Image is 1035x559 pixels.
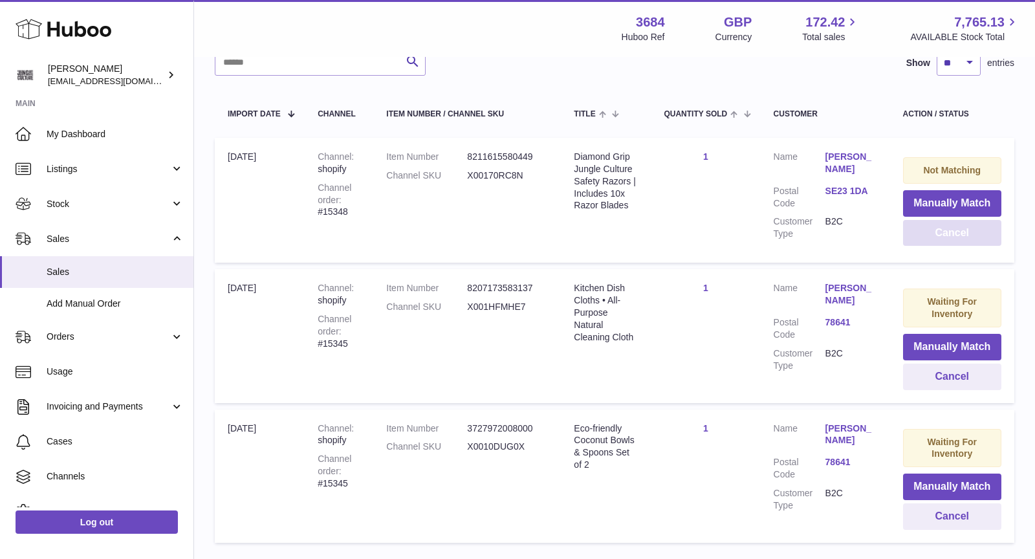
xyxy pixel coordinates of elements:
a: 7,765.13 AVAILABLE Stock Total [910,14,1019,43]
span: My Dashboard [47,128,184,140]
dt: Customer Type [774,215,825,240]
span: [EMAIL_ADDRESS][DOMAIN_NAME] [48,76,190,86]
span: entries [987,57,1014,69]
dt: Postal Code [774,316,825,341]
div: #15345 [318,453,360,490]
a: [PERSON_NAME] [825,282,877,307]
dd: 3727972008000 [467,422,548,435]
dt: Item Number [386,151,467,163]
dd: B2C [825,347,877,372]
button: Cancel [903,364,1001,390]
button: Manually Match [903,334,1001,360]
img: theinternationalventure@gmail.com [16,65,35,85]
a: 1 [703,423,708,433]
dd: X001HFMHE7 [467,301,548,313]
a: 1 [703,283,708,293]
span: AVAILABLE Stock Total [910,31,1019,43]
div: Item Number / Channel SKU [386,110,548,118]
strong: Not Matching [923,165,981,175]
span: Listings [47,163,170,175]
dt: Customer Type [774,487,825,512]
strong: Channel order [318,182,351,205]
dt: Channel SKU [386,170,467,182]
a: 78641 [825,316,877,329]
span: 172.42 [805,14,845,31]
div: [PERSON_NAME] [48,63,164,87]
dd: X0010DUG0X [467,441,548,453]
span: Sales [47,233,170,245]
dt: Channel SKU [386,301,467,313]
div: Action / Status [903,110,1001,118]
div: Diamond Grip Jungle Culture Safety Razors | Includes 10x Razor Blades [574,151,638,212]
td: [DATE] [215,269,305,402]
button: Cancel [903,220,1001,247]
span: Title [574,110,595,118]
dd: 8207173583137 [467,282,548,294]
strong: Channel [318,283,354,293]
a: 1 [703,151,708,162]
div: Channel [318,110,360,118]
dt: Postal Code [774,456,825,481]
dd: X00170RC8N [467,170,548,182]
span: Quantity Sold [664,110,727,118]
span: Sales [47,266,184,278]
dt: Customer Type [774,347,825,372]
span: Invoicing and Payments [47,400,170,413]
a: 172.42 Total sales [802,14,860,43]
a: SE23 1DA [825,185,877,197]
dd: 8211615580449 [467,151,548,163]
dt: Channel SKU [386,441,467,453]
div: shopify [318,282,360,307]
a: Log out [16,510,178,534]
strong: Channel order [318,314,351,336]
span: Orders [47,331,170,343]
strong: 3684 [636,14,665,31]
div: shopify [318,422,360,447]
span: Stock [47,198,170,210]
dd: B2C [825,215,877,240]
td: [DATE] [215,410,305,543]
strong: GBP [724,14,752,31]
div: #15348 [318,182,360,219]
span: Cases [47,435,184,448]
span: Usage [47,366,184,378]
button: Cancel [903,503,1001,530]
strong: Channel order [318,454,351,476]
span: Settings [47,505,184,518]
strong: Channel [318,423,354,433]
span: Total sales [802,31,860,43]
div: Currency [715,31,752,43]
dt: Name [774,151,825,179]
dt: Item Number [386,282,467,294]
div: #15345 [318,313,360,350]
label: Show [906,57,930,69]
strong: Channel [318,151,354,162]
strong: Waiting For Inventory [928,437,977,459]
div: Customer [774,110,877,118]
span: Add Manual Order [47,298,184,310]
div: shopify [318,151,360,175]
span: Import date [228,110,281,118]
strong: Waiting For Inventory [928,296,977,319]
div: Kitchen Dish Cloths • All-Purpose Natural Cleaning Cloth [574,282,638,343]
button: Manually Match [903,190,1001,217]
button: Manually Match [903,474,1001,500]
span: Channels [47,470,184,483]
dt: Name [774,282,825,310]
div: Eco-friendly Coconut Bowls & Spoons Set of 2 [574,422,638,472]
dt: Item Number [386,422,467,435]
span: 7,765.13 [954,14,1005,31]
td: [DATE] [215,138,305,263]
div: Huboo Ref [622,31,665,43]
a: 78641 [825,456,877,468]
dt: Name [774,422,825,450]
a: [PERSON_NAME] [825,422,877,447]
dt: Postal Code [774,185,825,210]
dd: B2C [825,487,877,512]
a: [PERSON_NAME] [825,151,877,175]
